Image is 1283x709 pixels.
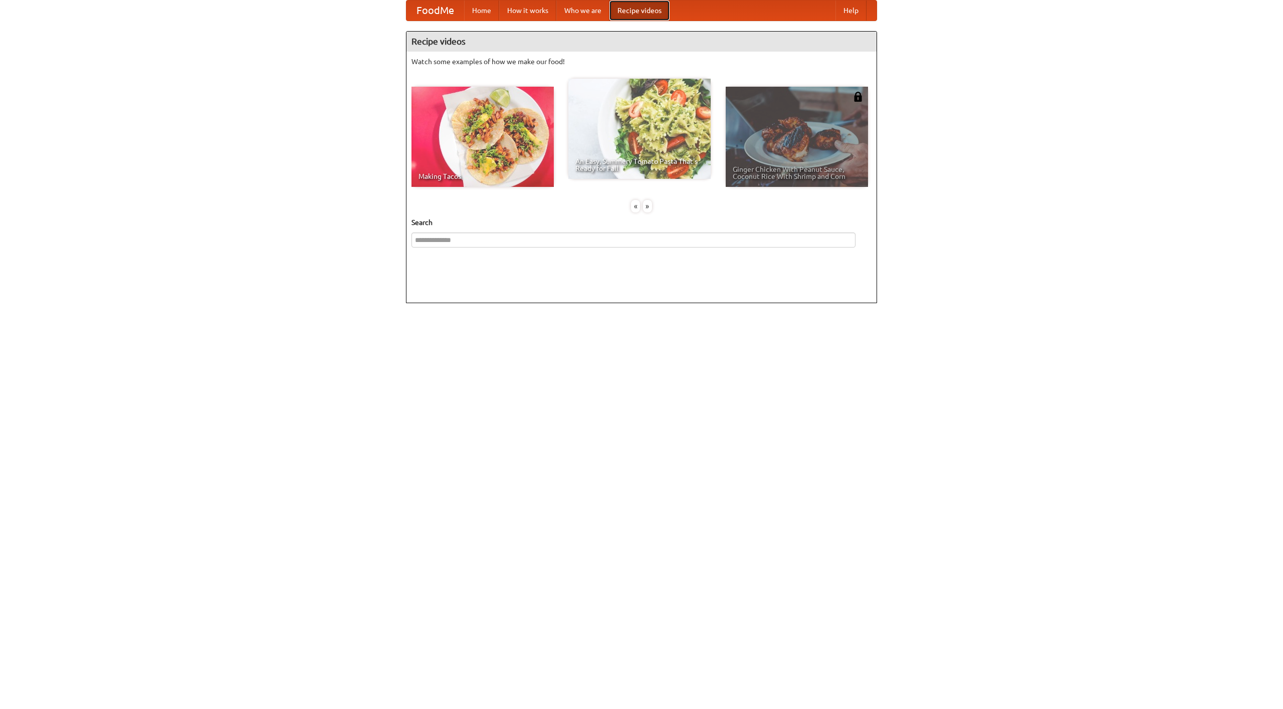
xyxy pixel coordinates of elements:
a: Making Tacos [411,87,554,187]
a: Recipe videos [609,1,670,21]
h5: Search [411,217,872,227]
a: An Easy, Summery Tomato Pasta That's Ready for Fall [568,79,711,179]
div: « [631,200,640,212]
a: Help [835,1,867,21]
span: An Easy, Summery Tomato Pasta That's Ready for Fall [575,158,704,172]
span: Making Tacos [418,173,547,180]
a: Who we are [556,1,609,21]
a: FoodMe [406,1,464,21]
img: 483408.png [853,92,863,102]
a: Home [464,1,499,21]
h4: Recipe videos [406,32,877,52]
a: How it works [499,1,556,21]
p: Watch some examples of how we make our food! [411,57,872,67]
div: » [643,200,652,212]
